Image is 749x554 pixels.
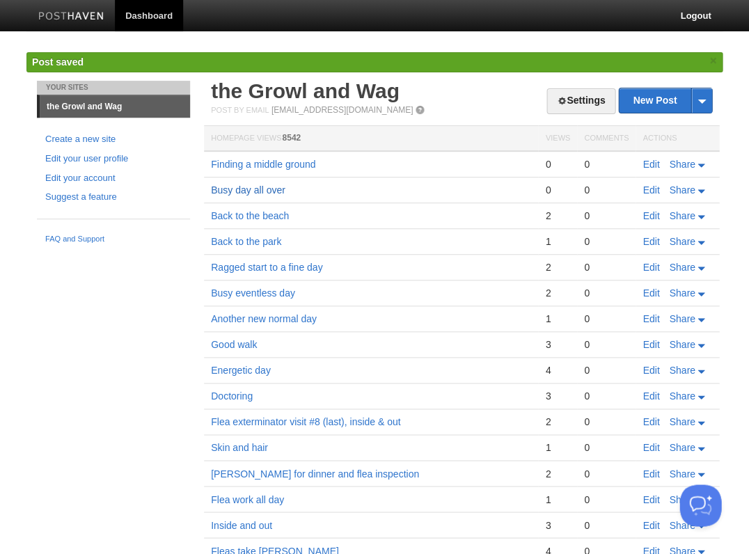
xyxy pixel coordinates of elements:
a: New Post [619,88,711,113]
div: 0 [584,415,629,428]
div: 0 [584,287,629,299]
a: Edit your account [45,171,182,186]
a: Edit your user profile [45,152,182,166]
a: Edit [642,442,659,453]
span: Post by Email [211,106,269,114]
a: Create a new site [45,132,182,147]
div: 3 [545,390,569,402]
div: 0 [584,312,629,325]
span: Share [669,468,695,479]
span: 8542 [282,133,301,143]
span: Share [669,365,695,376]
span: Share [669,416,695,427]
div: 0 [584,364,629,377]
a: Edit [642,339,659,350]
a: Back to the park [211,236,281,247]
a: Suggest a feature [45,190,182,205]
iframe: Help Scout Beacon - Open [679,484,721,526]
a: Back to the beach [211,210,289,221]
span: Share [669,442,695,453]
a: Another new normal day [211,313,317,324]
div: 0 [584,519,629,531]
div: 1 [545,441,569,454]
a: Finding a middle ground [211,159,315,170]
li: Your Sites [37,81,190,95]
a: Ragged start to a fine day [211,262,322,273]
a: Edit [642,184,659,196]
div: 0 [545,158,569,171]
span: Share [669,159,695,170]
div: 0 [584,390,629,402]
th: Comments [577,126,636,152]
th: Homepage Views [204,126,538,152]
div: 2 [545,287,569,299]
div: 4 [545,364,569,377]
a: Edit [642,236,659,247]
a: Edit [642,210,659,221]
span: Share [669,210,695,221]
div: 0 [584,467,629,480]
a: Busy day all over [211,184,285,196]
div: 0 [584,184,629,196]
span: Share [669,236,695,247]
a: the Growl and Wag [211,79,400,102]
div: 0 [584,493,629,505]
div: 2 [545,415,569,428]
div: 0 [584,261,629,274]
div: 0 [545,184,569,196]
a: Edit [642,313,659,324]
div: 2 [545,261,569,274]
div: 0 [584,158,629,171]
div: 2 [545,209,569,222]
div: 3 [545,519,569,531]
img: Posthaven-bar [38,12,104,22]
span: Share [669,519,695,530]
span: Post saved [32,56,84,68]
span: Share [669,287,695,299]
div: 0 [584,338,629,351]
a: Energetic day [211,365,271,376]
th: Actions [636,126,719,152]
span: Share [669,184,695,196]
a: [PERSON_NAME] for dinner and flea inspection [211,468,419,479]
a: Skin and hair [211,442,268,453]
a: Flea exterminator visit #8 (last), inside & out [211,416,400,427]
th: Views [538,126,576,152]
div: 1 [545,493,569,505]
span: Share [669,390,695,402]
div: 1 [545,312,569,325]
a: Edit [642,416,659,427]
a: × [707,52,719,70]
a: Edit [642,262,659,273]
span: Share [669,339,695,350]
span: Share [669,493,695,505]
a: Flea work all day [211,493,284,505]
div: 0 [584,441,629,454]
a: Edit [642,519,659,530]
a: Edit [642,390,659,402]
span: Share [669,262,695,273]
a: [EMAIL_ADDRESS][DOMAIN_NAME] [271,105,413,115]
span: Share [669,313,695,324]
div: 2 [545,467,569,480]
a: Inside and out [211,519,272,530]
a: Edit [642,493,659,505]
a: the Growl and Wag [40,95,190,118]
a: Settings [546,88,615,114]
a: Edit [642,159,659,170]
div: 0 [584,235,629,248]
div: 1 [545,235,569,248]
a: Edit [642,287,659,299]
a: Edit [642,365,659,376]
a: Good walk [211,339,257,350]
a: Edit [642,468,659,479]
a: Busy eventless day [211,287,295,299]
div: 3 [545,338,569,351]
div: 0 [584,209,629,222]
a: FAQ and Support [45,233,182,246]
a: Doctoring [211,390,253,402]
